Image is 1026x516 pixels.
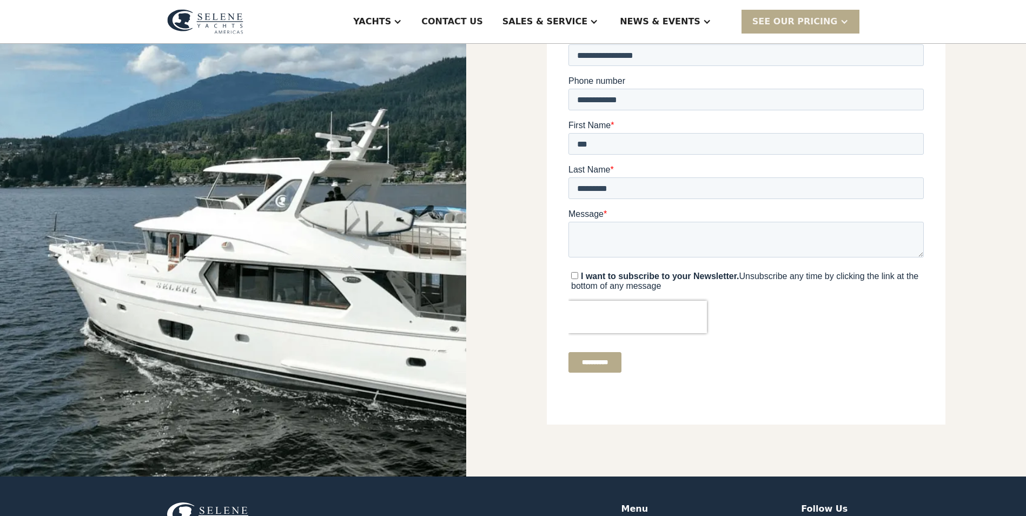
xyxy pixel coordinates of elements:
img: logo [167,9,243,34]
iframe: Form 0 [568,31,924,382]
div: Contact US [421,15,483,28]
div: SEE Our Pricing [742,10,859,33]
div: Follow Us [801,502,848,515]
div: News & EVENTS [620,15,700,28]
div: Menu [621,502,648,515]
div: Sales & Service [502,15,587,28]
div: Yachts [353,15,391,28]
div: SEE Our Pricing [752,15,838,28]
